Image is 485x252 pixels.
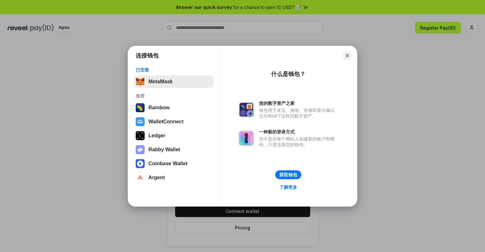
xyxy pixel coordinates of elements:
div: Rainbow [148,105,170,111]
div: 获取钱包 [279,172,297,178]
img: svg+xml,%3Csvg%20xmlns%3D%22http%3A%2F%2Fwww.w3.org%2F2000%2Fsvg%22%20fill%3D%22none%22%20viewBox... [239,102,254,117]
div: 钱包用于发送、接收、存储和显示像以太坊和NFT这样的数字资产。 [259,107,338,119]
div: Rabby Wallet [148,147,180,153]
img: svg+xml,%3Csvg%20xmlns%3D%22http%3A%2F%2Fwww.w3.org%2F2000%2Fsvg%22%20fill%3D%22none%22%20viewBox... [239,131,254,146]
img: svg+xml,%3Csvg%20xmlns%3D%22http%3A%2F%2Fwww.w3.org%2F2000%2Fsvg%22%20width%3D%2228%22%20height%3... [136,131,145,140]
img: svg+xml,%3Csvg%20xmlns%3D%22http%3A%2F%2Fwww.w3.org%2F2000%2Fsvg%22%20fill%3D%22none%22%20viewBox... [136,145,145,154]
div: MetaMask [148,79,173,85]
div: 什么是钱包？ [271,70,305,78]
div: 推荐 [136,93,212,99]
button: Ledger [134,129,214,142]
button: Rainbow [134,101,214,114]
img: svg+xml,%3Csvg%20fill%3D%22none%22%20height%3D%2233%22%20viewBox%3D%220%200%2035%2033%22%20width%... [136,77,145,86]
div: 一种新的登录方式 [259,129,338,135]
div: 了解更多 [279,184,297,190]
img: svg+xml,%3Csvg%20width%3D%2228%22%20height%3D%2228%22%20viewBox%3D%220%200%2028%2028%22%20fill%3D... [136,159,145,168]
div: WalletConnect [148,119,184,125]
button: Coinbase Wallet [134,157,214,170]
a: 了解更多 [276,183,301,191]
div: 而不是在每个网站上创建新的账户和密码，只需连接您的钱包。 [259,136,338,147]
div: 您的数字资产之家 [259,100,338,106]
button: Argent [134,171,214,184]
button: Close [343,51,352,60]
div: Ledger [148,133,165,139]
img: svg+xml,%3Csvg%20width%3D%22120%22%20height%3D%22120%22%20viewBox%3D%220%200%20120%20120%22%20fil... [136,103,145,112]
h1: 连接钱包 [136,52,159,59]
div: Coinbase Wallet [148,161,188,167]
button: 获取钱包 [275,170,301,179]
div: 已安装 [136,67,212,73]
img: svg+xml,%3Csvg%20width%3D%2228%22%20height%3D%2228%22%20viewBox%3D%220%200%2028%2028%22%20fill%3D... [136,117,145,126]
button: Rabby Wallet [134,143,214,156]
div: Argent [148,175,165,180]
img: svg+xml,%3Csvg%20width%3D%2228%22%20height%3D%2228%22%20viewBox%3D%220%200%2028%2028%22%20fill%3D... [136,173,145,182]
button: WalletConnect [134,115,214,128]
button: MetaMask [134,75,214,88]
